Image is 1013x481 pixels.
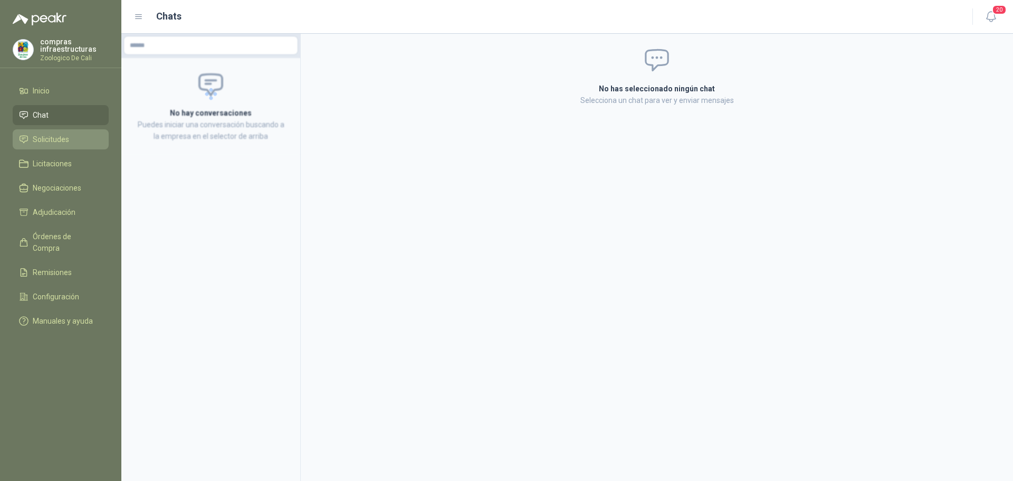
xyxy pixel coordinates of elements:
h1: Chats [156,9,181,24]
span: Inicio [33,85,50,97]
h2: No has seleccionado ningún chat [473,83,841,95]
img: Company Logo [13,40,33,60]
img: Logo peakr [13,13,66,25]
span: Manuales y ayuda [33,315,93,327]
button: 20 [981,7,1000,26]
span: Licitaciones [33,158,72,169]
span: Negociaciones [33,182,81,194]
p: compras infraestructuras [40,38,109,53]
a: Solicitudes [13,129,109,149]
a: Negociaciones [13,178,109,198]
span: Chat [33,109,49,121]
span: Órdenes de Compra [33,231,99,254]
a: Adjudicación [13,202,109,222]
a: Licitaciones [13,154,109,174]
a: Configuración [13,287,109,307]
span: Remisiones [33,267,72,278]
span: Adjudicación [33,206,75,218]
p: Zoologico De Cali [40,55,109,61]
span: Solicitudes [33,134,69,145]
a: Remisiones [13,262,109,282]
span: Configuración [33,291,79,303]
p: Selecciona un chat para ver y enviar mensajes [473,95,841,106]
a: Manuales y ayuda [13,311,109,331]
a: Chat [13,105,109,125]
span: 20 [992,5,1007,15]
a: Inicio [13,81,109,101]
a: Órdenes de Compra [13,227,109,258]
